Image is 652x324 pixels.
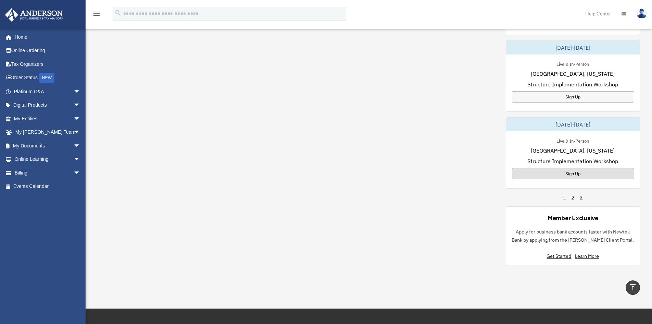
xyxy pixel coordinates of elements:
span: arrow_drop_down [74,125,87,140]
a: menu [92,12,101,18]
span: arrow_drop_down [74,139,87,153]
img: Anderson Advisors Platinum Portal [3,8,65,22]
div: Live & In-Person [551,60,595,67]
a: Digital Productsarrow_drop_down [5,98,91,112]
a: Events Calendar [5,180,91,193]
a: My Documentsarrow_drop_down [5,139,91,153]
span: arrow_drop_down [74,153,87,167]
span: [GEOGRAPHIC_DATA], [US_STATE] [531,70,615,78]
i: search [114,9,122,17]
i: menu [92,10,101,18]
div: NEW [39,73,54,83]
span: arrow_drop_down [74,112,87,126]
a: My [PERSON_NAME] Teamarrow_drop_down [5,125,91,139]
a: 2 [572,194,574,201]
img: User Pic [637,9,647,19]
a: Billingarrow_drop_down [5,166,91,180]
a: My Entitiesarrow_drop_down [5,112,91,125]
a: vertical_align_top [626,280,640,295]
a: Online Ordering [5,44,91,58]
div: [DATE]-[DATE] [506,118,640,131]
span: Structure Implementation Workshop [527,157,618,165]
span: arrow_drop_down [74,98,87,112]
a: Get Started [547,253,574,259]
a: Home [5,30,87,44]
a: Sign Up [512,168,634,179]
span: arrow_drop_down [74,166,87,180]
a: Learn More [575,253,599,259]
span: Structure Implementation Workshop [527,80,618,88]
div: Member Exclusive [548,214,598,222]
a: Order StatusNEW [5,71,91,85]
a: Platinum Q&Aarrow_drop_down [5,85,91,98]
a: Tax Organizers [5,57,91,71]
a: Online Learningarrow_drop_down [5,153,91,166]
p: Apply for business bank accounts faster with Newtek Bank by applying from the [PERSON_NAME] Clien... [512,228,634,244]
a: 3 [580,194,583,201]
div: Live & In-Person [551,137,595,144]
i: vertical_align_top [629,283,637,291]
div: [DATE]-[DATE] [506,41,640,55]
span: arrow_drop_down [74,85,87,99]
span: [GEOGRAPHIC_DATA], [US_STATE] [531,146,615,155]
a: Sign Up [512,91,634,103]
